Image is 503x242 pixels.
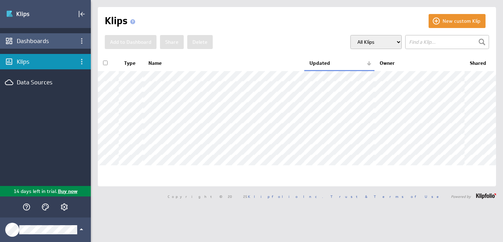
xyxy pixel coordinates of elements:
h1: Klips [105,14,138,28]
div: Themes [39,201,51,213]
div: Klips menu [76,56,88,68]
svg: Themes [41,203,50,211]
div: Dashboards [17,37,74,45]
button: Add to Dashboard [105,35,156,49]
div: Collapse [76,8,88,20]
img: logo-footer.png [476,193,496,199]
th: Owner [374,56,465,71]
th: Shared [465,56,496,71]
svg: Account and settings [60,203,68,211]
div: Data Sources [17,78,74,86]
span: Powered by [451,195,471,198]
div: Account and settings [58,201,70,213]
p: Buy now [57,188,78,195]
a: Trust & Terms of Use [330,194,444,199]
th: Type [119,56,143,71]
input: Find a Klip... [405,35,489,49]
p: 14 days left in trial. [14,188,57,195]
button: New custom Klip [429,14,486,28]
th: Updated [304,56,374,71]
div: Go to Dashboards [6,8,55,20]
button: Share [160,35,184,49]
img: Klipfolio klips logo [6,8,55,20]
span: Copyright © 2025 [168,195,323,198]
div: Dashboard menu [76,35,88,47]
div: Klips [17,58,74,65]
a: Klipfolio Inc. [248,194,323,199]
th: Name [143,56,304,71]
div: Help [21,201,32,213]
button: Delete [187,35,213,49]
